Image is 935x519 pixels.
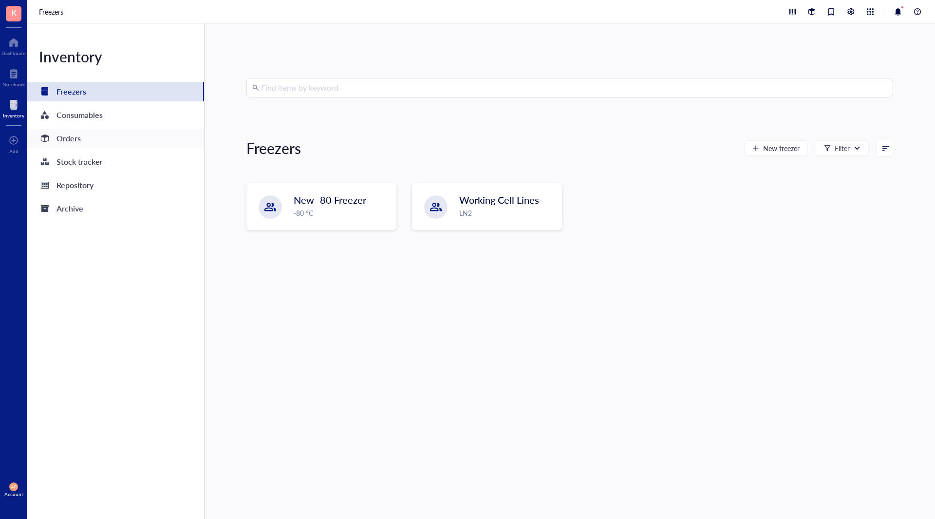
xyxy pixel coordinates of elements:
span: K [11,6,17,19]
div: LN2 [459,208,556,218]
div: Add [9,148,19,154]
a: Freezers [39,6,65,17]
div: Repository [56,178,93,192]
div: Filter [835,143,850,154]
a: Inventory [3,97,24,118]
span: Working Cell Lines [459,193,539,207]
a: Repository [27,175,204,195]
div: Consumables [56,108,103,122]
div: Notebook [2,81,25,87]
a: Freezers [27,82,204,101]
div: Freezers [246,138,301,158]
a: Archive [27,199,204,218]
span: New freezer [763,144,800,152]
div: Account [4,491,23,497]
button: New freezer [744,140,808,156]
span: AP [11,484,16,489]
div: -80 °C [294,208,390,218]
a: Dashboard [1,35,26,56]
div: Dashboard [1,50,26,56]
div: Inventory [3,113,24,118]
a: Consumables [27,105,204,125]
div: Archive [56,202,83,215]
span: New -80 Freezer [294,193,366,207]
a: Orders [27,129,204,148]
div: Orders [56,132,81,145]
a: Stock tracker [27,152,204,172]
div: Freezers [56,85,86,98]
a: Notebook [2,66,25,87]
div: Inventory [27,47,204,66]
div: Stock tracker [56,155,103,169]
